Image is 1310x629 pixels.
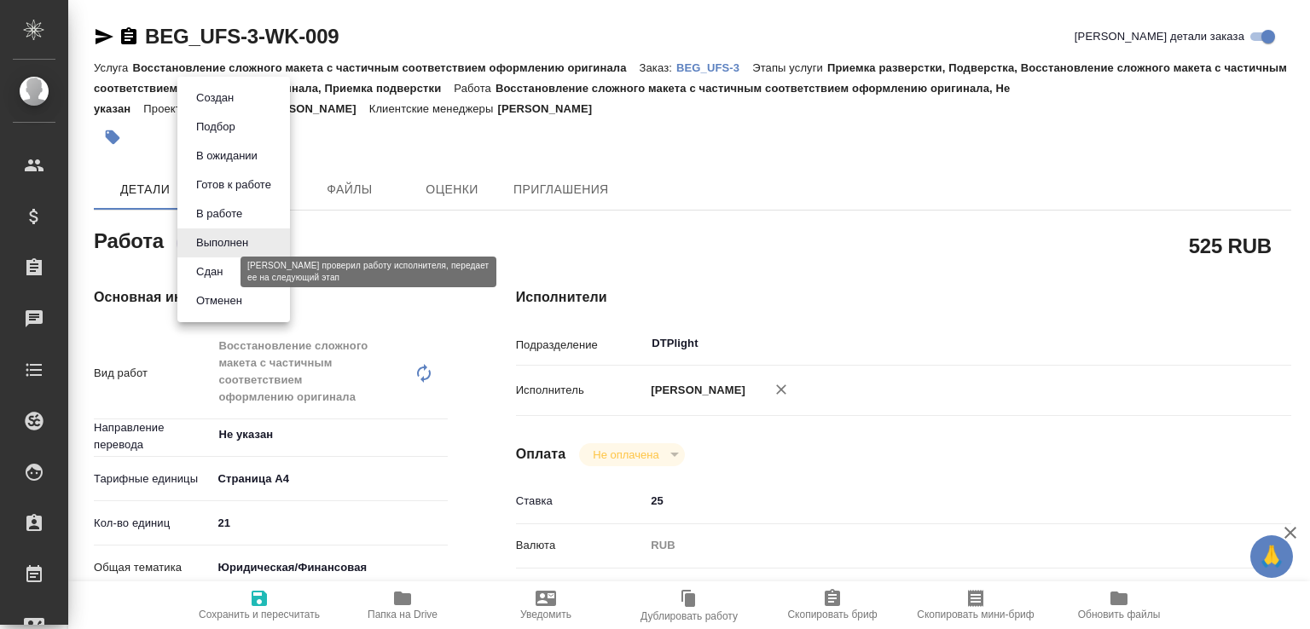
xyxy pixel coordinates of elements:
[191,234,253,252] button: Выполнен
[191,176,276,194] button: Готов к работе
[191,263,228,281] button: Сдан
[191,205,247,223] button: В работе
[191,118,241,136] button: Подбор
[191,291,247,310] button: Отменен
[191,89,239,107] button: Создан
[191,147,263,165] button: В ожидании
